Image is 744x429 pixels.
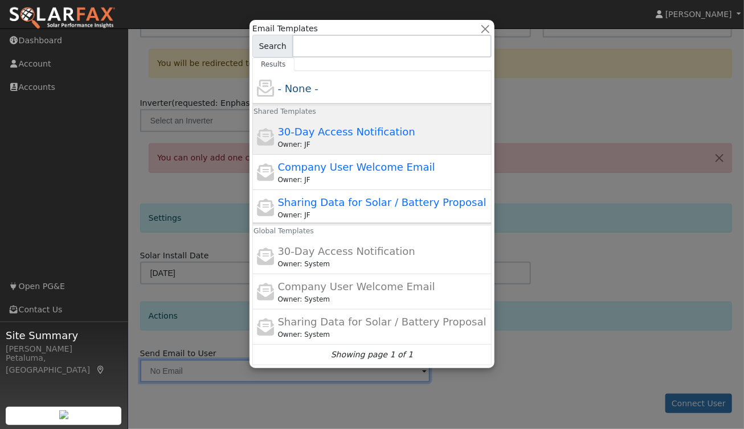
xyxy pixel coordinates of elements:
a: Results [252,57,295,71]
h6: Shared Templates [246,104,261,120]
div: Jayson Fernandes [278,210,489,220]
img: SolarFax [9,6,116,30]
span: Company User Welcome Email [278,161,435,173]
span: Email Templates [252,23,318,35]
div: Petaluma, [GEOGRAPHIC_DATA] [6,352,122,376]
span: Sharing Data for Solar / Battery Proposal [278,316,487,328]
div: Leroy Coffman [278,329,489,340]
h6: Global Templates [246,223,261,240]
span: Search [252,35,293,57]
span: Site Summary [6,328,122,343]
span: 30-Day Access Notification [278,245,415,257]
div: Jayson Fernandes [278,175,489,185]
div: Leroy Coffman [278,259,489,269]
span: - None - [278,82,318,94]
span: Sharing Data for Solar / Battery Proposal [278,196,487,208]
span: Company User Welcome Email [278,280,435,292]
span: [PERSON_NAME] [665,10,732,19]
img: retrieve [59,410,68,419]
span: 30-Day Access Notification [278,126,415,138]
i: Showing page 1 of 1 [331,349,413,361]
div: Jayson Fernandes [278,139,489,150]
a: Map [96,365,106,374]
div: Leroy Coffman [278,294,489,304]
div: [PERSON_NAME] [6,343,122,355]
